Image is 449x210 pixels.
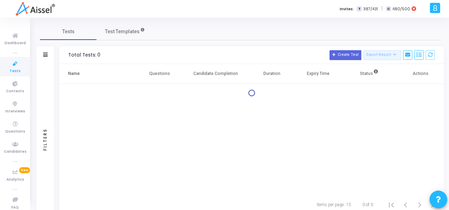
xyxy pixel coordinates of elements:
[397,64,444,84] th: Actions
[5,40,26,46] span: Dashboard
[381,5,383,12] span: |
[340,6,354,12] label: Invites:
[249,64,295,84] th: Duration
[5,109,25,115] span: Interviews
[59,64,136,84] th: Name
[42,100,48,178] div: Filters
[362,202,373,208] div: 0 of 0
[16,2,55,16] img: logo
[136,64,183,84] th: Questions
[357,6,361,12] span: T
[363,50,401,60] button: Export Report
[19,167,30,173] span: New
[363,6,378,12] span: 387/431
[330,50,361,60] button: Create Test
[68,52,100,58] div: Total Tests: 0
[317,202,345,208] div: Items per page:
[392,6,410,12] span: 480/500
[105,28,140,35] span: Test Templates
[4,149,27,155] span: Candidates
[5,129,25,135] span: Questions
[183,64,249,84] th: Candidate Completion
[346,202,351,208] div: 15
[386,6,391,12] span: C
[342,64,397,84] th: Status
[295,64,341,84] th: Expiry Time
[62,28,75,35] span: Tests
[6,177,24,183] span: Analytics
[10,68,21,74] span: Tests
[6,88,24,94] span: Contests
